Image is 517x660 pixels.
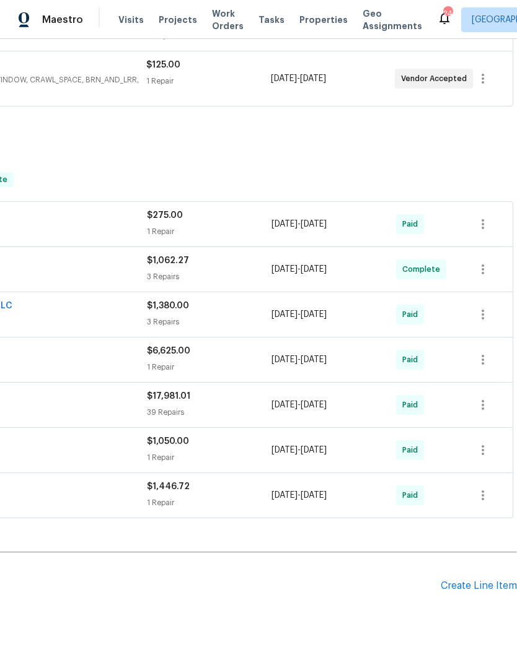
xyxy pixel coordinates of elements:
[147,225,272,238] div: 1 Repair
[402,218,423,230] span: Paid
[301,265,327,274] span: [DATE]
[272,355,298,364] span: [DATE]
[272,399,327,411] span: -
[301,310,327,319] span: [DATE]
[299,14,348,26] span: Properties
[272,310,298,319] span: [DATE]
[272,446,298,454] span: [DATE]
[147,406,272,419] div: 39 Repairs
[401,72,472,85] span: Vendor Accepted
[402,308,423,321] span: Paid
[272,401,298,409] span: [DATE]
[147,482,190,491] span: $1,446.72
[301,446,327,454] span: [DATE]
[402,399,423,411] span: Paid
[146,61,180,69] span: $125.00
[271,74,297,83] span: [DATE]
[443,7,452,20] div: 24
[258,15,285,24] span: Tasks
[147,451,272,464] div: 1 Repair
[272,444,327,456] span: -
[147,256,189,265] span: $1,062.27
[147,302,189,310] span: $1,380.00
[42,14,83,26] span: Maestro
[441,580,517,592] div: Create Line Item
[402,489,423,502] span: Paid
[147,347,190,355] span: $6,625.00
[301,220,327,228] span: [DATE]
[402,263,445,276] span: Complete
[147,316,272,328] div: 3 Repairs
[300,74,326,83] span: [DATE]
[272,491,298,500] span: [DATE]
[146,75,270,87] div: 1 Repair
[271,72,326,85] span: -
[402,354,423,366] span: Paid
[272,489,327,502] span: -
[147,497,272,509] div: 1 Repair
[272,308,327,321] span: -
[159,14,197,26] span: Projects
[272,265,298,274] span: [DATE]
[272,218,327,230] span: -
[147,361,272,373] div: 1 Repair
[147,437,189,446] span: $1,050.00
[301,491,327,500] span: [DATE]
[301,401,327,409] span: [DATE]
[147,211,183,220] span: $275.00
[402,444,423,456] span: Paid
[147,392,190,401] span: $17,981.01
[118,14,144,26] span: Visits
[272,263,327,276] span: -
[212,7,244,32] span: Work Orders
[147,271,272,283] div: 3 Repairs
[272,220,298,228] span: [DATE]
[301,355,327,364] span: [DATE]
[272,354,327,366] span: -
[363,7,422,32] span: Geo Assignments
